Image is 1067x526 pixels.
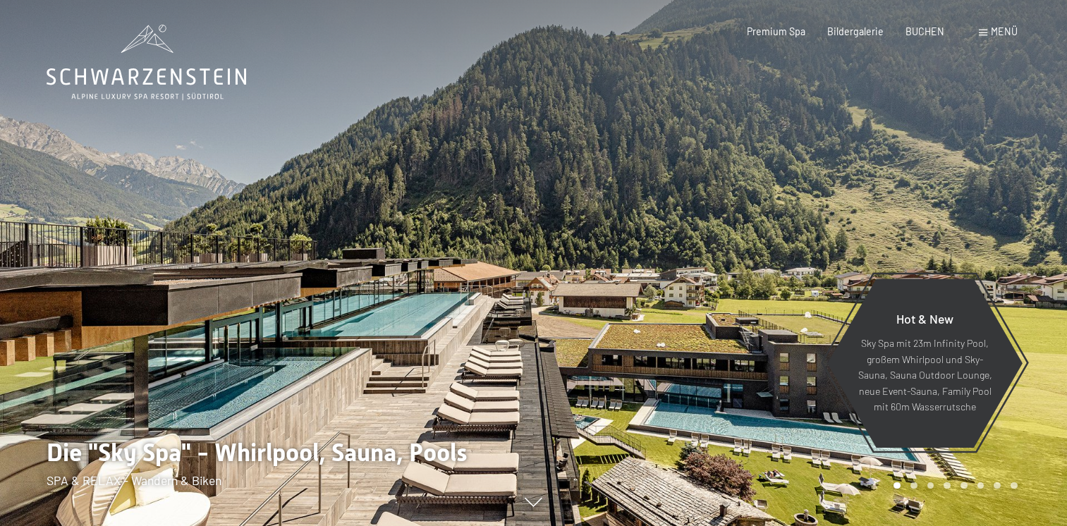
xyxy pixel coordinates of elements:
div: Carousel Page 2 [910,482,917,489]
div: Carousel Pagination [889,482,1017,489]
div: Carousel Page 5 [961,482,968,489]
div: Carousel Page 6 [977,482,984,489]
a: BUCHEN [906,25,944,37]
div: Carousel Page 7 [994,482,1001,489]
a: Hot & New Sky Spa mit 23m Infinity Pool, großem Whirlpool und Sky-Sauna, Sauna Outdoor Lounge, ne... [827,278,1023,448]
a: Bildergalerie [827,25,884,37]
div: Carousel Page 1 (Current Slide) [894,482,901,489]
a: Premium Spa [747,25,805,37]
span: Menü [991,25,1018,37]
div: Carousel Page 4 [944,482,951,489]
p: Sky Spa mit 23m Infinity Pool, großem Whirlpool und Sky-Sauna, Sauna Outdoor Lounge, neue Event-S... [858,336,992,415]
div: Carousel Page 3 [927,482,934,489]
div: Carousel Page 8 [1011,482,1018,489]
span: Hot & New [896,311,953,326]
